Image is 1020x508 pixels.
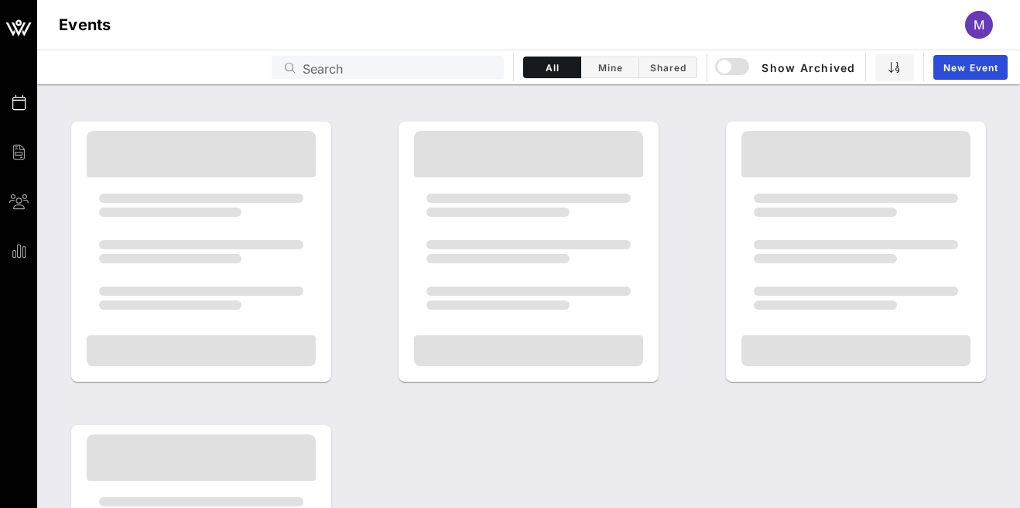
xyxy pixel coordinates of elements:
span: Shared [649,62,687,74]
button: Mine [581,57,639,78]
button: Show Archived [717,53,856,81]
span: New Event [943,62,998,74]
span: M [974,17,984,33]
div: M [965,11,993,39]
span: Show Archived [717,58,855,77]
button: All [523,57,581,78]
a: New Event [933,55,1008,80]
button: Shared [639,57,697,78]
span: All [533,62,571,74]
span: Mine [590,62,629,74]
h1: Events [59,12,111,37]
